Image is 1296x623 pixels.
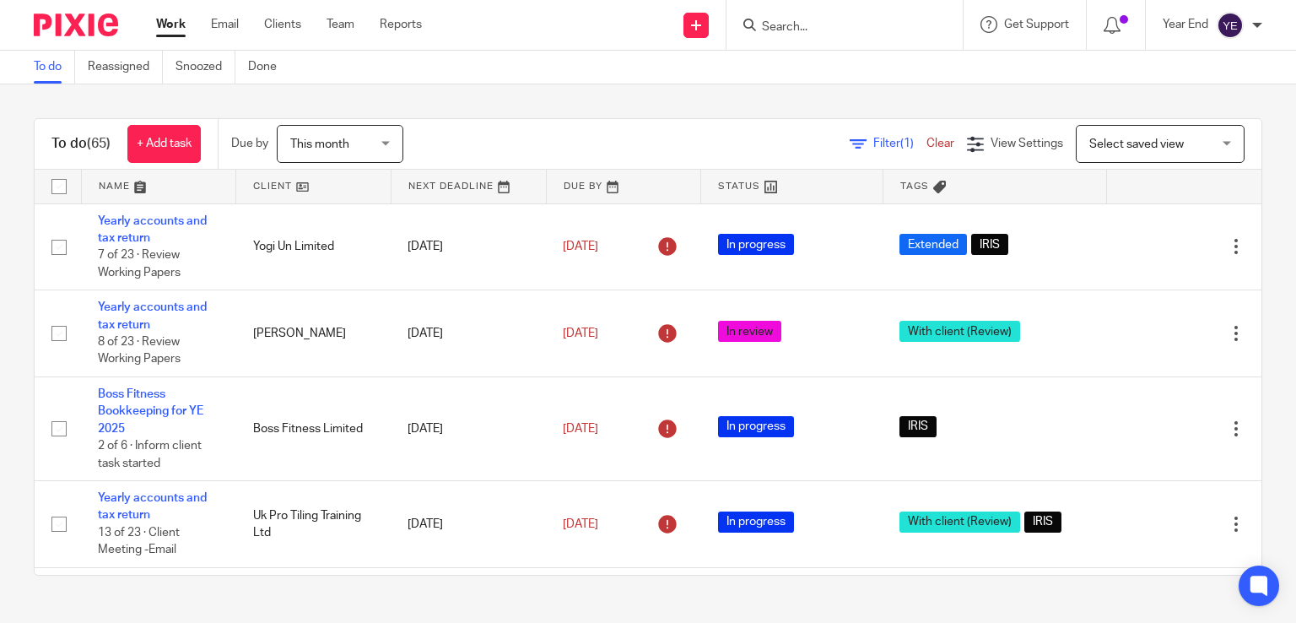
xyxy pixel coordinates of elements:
[1024,512,1061,533] span: IRIS
[899,416,937,437] span: IRIS
[899,321,1020,342] span: With client (Review)
[899,234,967,255] span: Extended
[718,321,781,342] span: In review
[391,290,546,377] td: [DATE]
[991,138,1063,149] span: View Settings
[563,423,598,435] span: [DATE]
[718,416,794,437] span: In progress
[391,481,546,568] td: [DATE]
[87,137,111,150] span: (65)
[51,135,111,153] h1: To do
[98,301,207,330] a: Yearly accounts and tax return
[34,14,118,36] img: Pixie
[899,512,1020,533] span: With client (Review)
[88,51,163,84] a: Reassigned
[391,377,546,481] td: [DATE]
[900,138,914,149] span: (1)
[236,203,391,290] td: Yogi Un Limited
[926,138,954,149] a: Clear
[98,440,202,469] span: 2 of 6 · Inform client task started
[327,16,354,33] a: Team
[1004,19,1069,30] span: Get Support
[563,241,598,252] span: [DATE]
[236,377,391,481] td: Boss Fitness Limited
[900,181,929,191] span: Tags
[380,16,422,33] a: Reports
[98,215,207,244] a: Yearly accounts and tax return
[98,388,203,435] a: Boss Fitness Bookkeeping for YE 2025
[1163,16,1208,33] p: Year End
[175,51,235,84] a: Snoozed
[1217,12,1244,39] img: svg%3E
[563,518,598,530] span: [DATE]
[290,138,349,150] span: This month
[156,16,186,33] a: Work
[760,20,912,35] input: Search
[98,492,207,521] a: Yearly accounts and tax return
[391,203,546,290] td: [DATE]
[563,328,598,339] span: [DATE]
[211,16,239,33] a: Email
[98,249,181,279] span: 7 of 23 · Review Working Papers
[236,481,391,568] td: Uk Pro Tiling Training Ltd
[34,51,75,84] a: To do
[873,138,926,149] span: Filter
[718,234,794,255] span: In progress
[264,16,301,33] a: Clients
[127,125,201,163] a: + Add task
[236,290,391,377] td: [PERSON_NAME]
[98,527,180,556] span: 13 of 23 · Client Meeting -Email
[231,135,268,152] p: Due by
[248,51,289,84] a: Done
[98,336,181,366] span: 8 of 23 · Review Working Papers
[718,512,794,533] span: In progress
[971,234,1008,255] span: IRIS
[1089,138,1184,150] span: Select saved view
